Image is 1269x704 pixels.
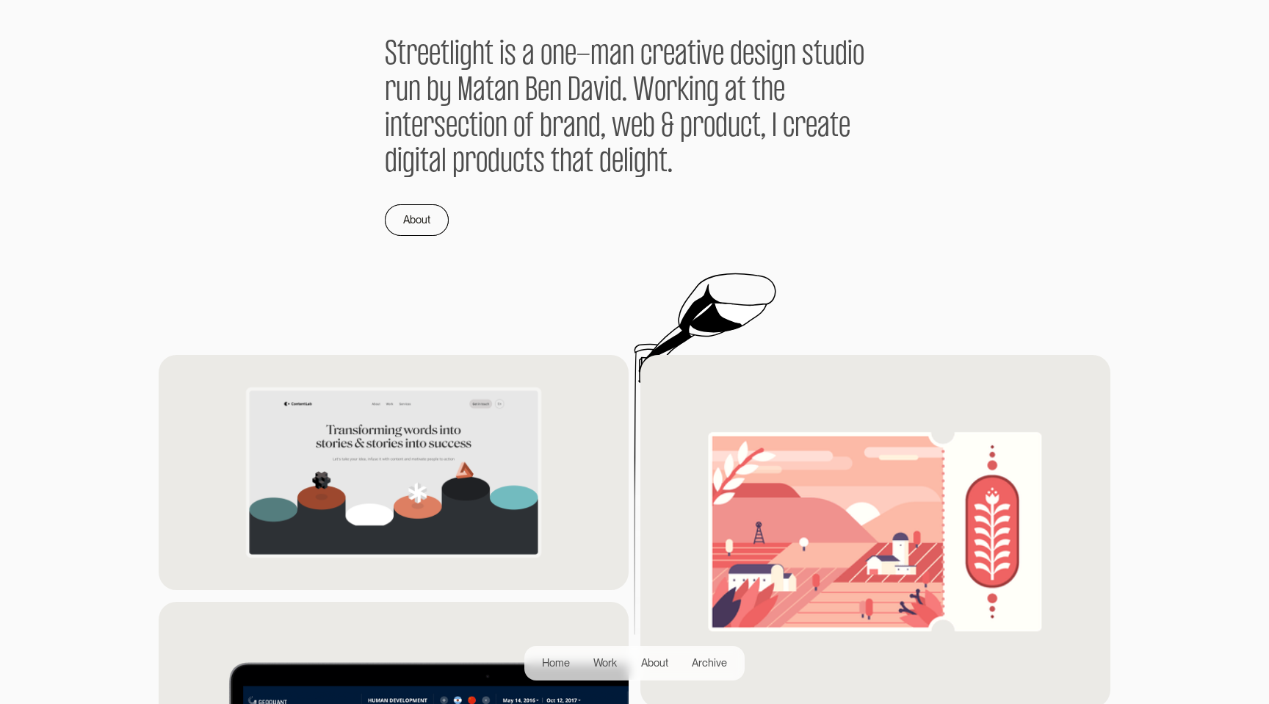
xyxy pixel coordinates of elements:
div: Archive [692,655,727,672]
a: Archive [680,653,739,675]
a: About [385,204,449,235]
a: Home [530,653,582,675]
div: Work [593,655,617,672]
div: About [641,655,668,672]
a: Work [582,653,629,675]
div: About [403,211,430,229]
a: About [629,653,679,675]
div: Home [542,655,570,672]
